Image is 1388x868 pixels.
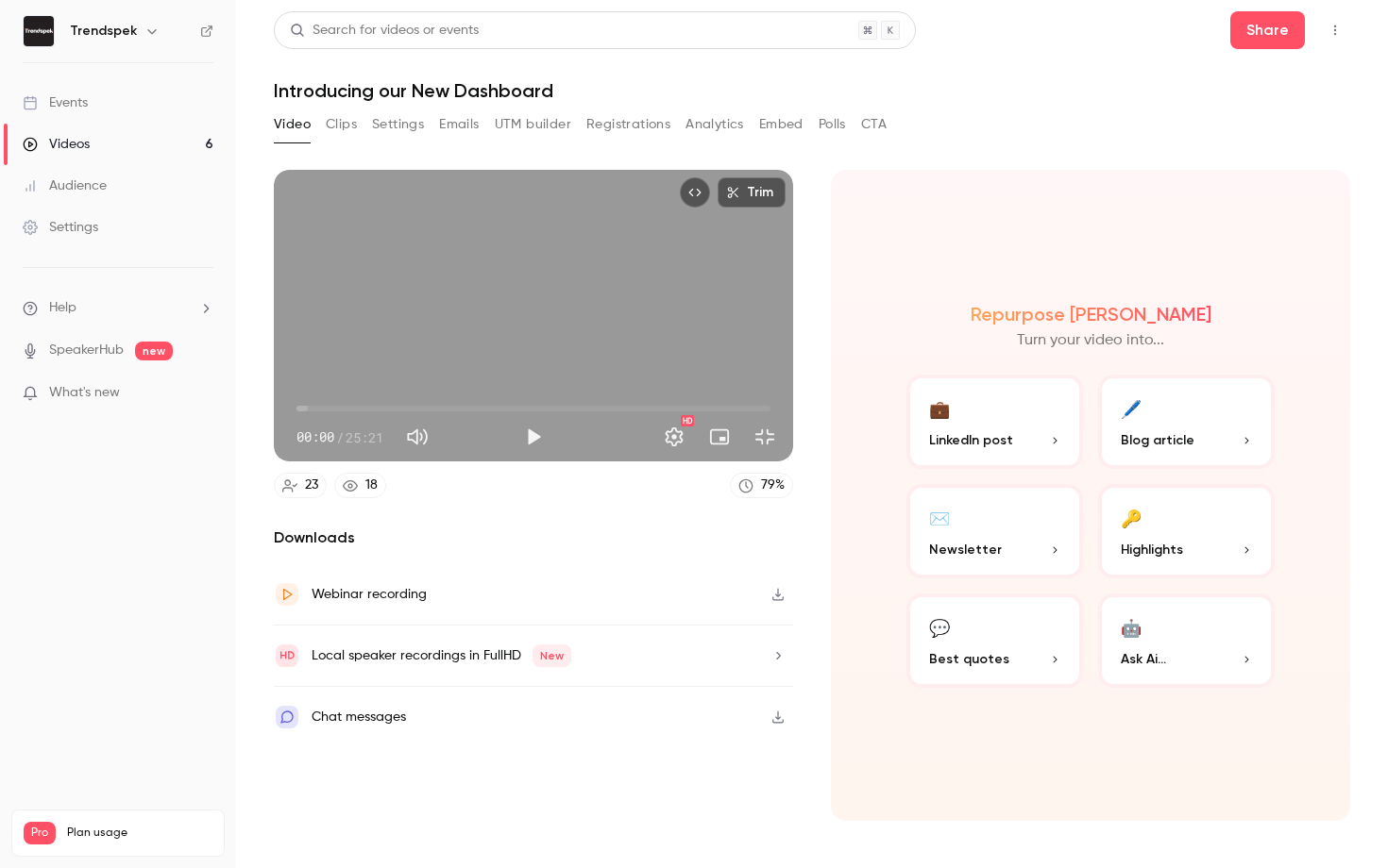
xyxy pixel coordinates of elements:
[398,418,436,456] button: Mute
[274,473,327,498] a: 23
[533,644,571,667] span: New
[67,826,212,841] span: Plan usage
[906,593,1083,688] button: 💬Best quotes
[312,644,571,667] div: Local speaker recordings in FullHD
[759,109,804,140] button: Embed
[372,109,424,140] button: Settings
[701,418,738,456] button: Turn on miniplayer
[1098,484,1275,578] button: 🔑Highlights
[23,218,98,237] div: Settings
[1121,503,1142,532] div: 🔑
[296,427,334,447] span: 00:00
[49,298,76,318] span: Help
[906,484,1083,578] button: ✉️Newsletter
[929,649,1009,669] span: Best quotes
[1098,593,1275,688] button: 🤖Ask Ai...
[1017,329,1164,352] p: Turn your video into...
[929,612,950,642] div: 💬
[290,21,479,41] div: Search for videos or events
[274,109,311,140] button: Video
[819,109,846,140] button: Polls
[326,109,357,140] button: Clips
[334,473,386,498] a: 18
[1121,649,1166,669] span: Ask Ai...
[23,93,88,112] div: Events
[1121,430,1194,450] span: Blog article
[23,298,213,318] li: help-dropdown-opener
[135,342,173,360] span: new
[971,303,1211,325] h2: Repurpose [PERSON_NAME]
[929,430,1013,450] span: LinkedIn post
[70,22,137,41] h6: Trendspek
[761,476,785,495] div: 79 %
[439,109,479,140] button: Emails
[686,109,744,140] button: Analytics
[49,383,120,403] span: What's new
[586,109,670,140] button: Registrations
[336,427,344,447] span: /
[929,540,1002,559] span: Newsletter
[861,109,887,140] button: CTA
[515,418,552,456] button: Play
[346,427,383,447] span: 25:21
[929,503,950,532] div: ✉️
[680,177,710,208] button: Embed video
[274,526,793,549] h2: Downloads
[49,341,124,360] a: SpeakerHub
[1320,15,1350,45] button: Top Bar Actions
[746,418,784,456] button: Exit full screen
[365,476,378,495] div: 18
[906,375,1083,469] button: 💼LinkedIn post
[274,79,1350,102] h1: Introducing our New Dashboard
[296,427,383,447] div: 00:00
[1121,612,1142,642] div: 🤖
[305,476,318,495] div: 23
[23,135,90,154] div: Videos
[24,822,56,844] span: Pro
[1121,393,1142,423] div: 🖊️
[23,176,107,195] div: Audience
[1230,11,1305,49] button: Share
[718,177,786,208] button: Trim
[24,16,54,46] img: Trendspek
[730,473,793,498] a: 79%
[1098,375,1275,469] button: 🖊️Blog article
[655,418,693,456] button: Settings
[312,583,427,606] div: Webinar recording
[1121,540,1183,559] span: Highlights
[312,706,406,728] div: Chat messages
[929,393,950,423] div: 💼
[681,415,694,426] div: HD
[495,109,571,140] button: UTM builder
